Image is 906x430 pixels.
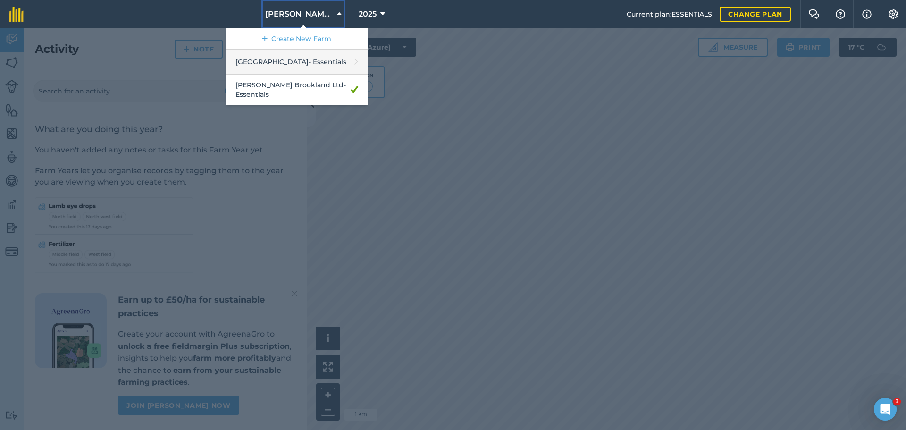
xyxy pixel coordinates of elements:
a: [GEOGRAPHIC_DATA]- Essentials [226,50,368,75]
span: Current plan : ESSENTIALS [627,9,712,19]
span: 3 [893,398,901,405]
iframe: Intercom live chat [874,398,897,421]
img: Two speech bubbles overlapping with the left bubble in the forefront [808,9,820,19]
a: [PERSON_NAME] Brookland Ltd- Essentials [226,75,368,105]
img: A question mark icon [835,9,846,19]
img: fieldmargin Logo [9,7,24,22]
a: Change plan [720,7,791,22]
img: svg+xml;base64,PHN2ZyB4bWxucz0iaHR0cDovL3d3dy53My5vcmcvMjAwMC9zdmciIHdpZHRoPSIxNyIgaGVpZ2h0PSIxNy... [862,8,872,20]
span: 2025 [359,8,377,20]
img: A cog icon [888,9,899,19]
a: Create New Farm [226,28,368,50]
span: [PERSON_NAME] Brookland Ltd [265,8,333,20]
